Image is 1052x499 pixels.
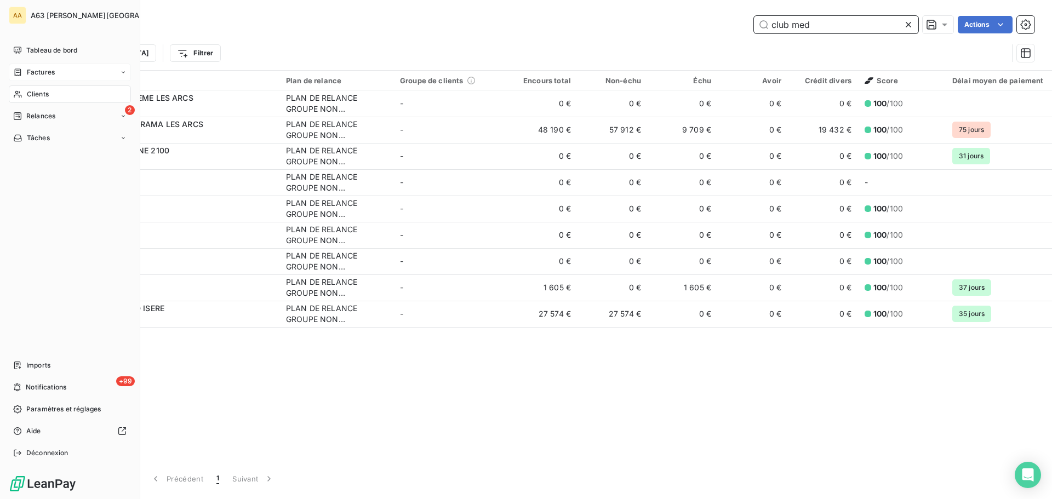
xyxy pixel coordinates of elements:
[873,151,887,160] span: 100
[76,235,273,246] span: C630179700
[578,117,648,143] td: 57 912 €
[578,143,648,169] td: 0 €
[865,177,868,187] span: -
[26,448,68,458] span: Déconnexion
[873,283,887,292] span: 100
[788,222,858,248] td: 0 €
[286,76,387,85] div: Plan de relance
[507,274,578,301] td: 1 605 €
[400,177,403,187] span: -
[507,143,578,169] td: 0 €
[27,133,50,143] span: Tâches
[76,104,273,114] span: C630180200
[873,256,903,267] span: /100
[507,248,578,274] td: 0 €
[952,279,991,296] span: 37 jours
[26,111,55,121] span: Relances
[578,222,648,248] td: 0 €
[865,76,898,85] span: Score
[788,274,858,301] td: 0 €
[26,426,41,436] span: Aide
[873,204,887,213] span: 100
[400,151,403,160] span: -
[170,44,220,62] button: Filtrer
[718,222,788,248] td: 0 €
[27,89,49,99] span: Clients
[400,230,403,239] span: -
[788,301,858,327] td: 0 €
[578,301,648,327] td: 27 574 €
[125,105,135,115] span: 2
[654,76,711,85] div: Échu
[648,222,718,248] td: 0 €
[507,222,578,248] td: 0 €
[788,169,858,196] td: 0 €
[788,117,858,143] td: 19 432 €
[76,156,273,167] span: C630179500
[216,473,219,484] span: 1
[873,124,903,135] span: /100
[116,376,135,386] span: +99
[718,248,788,274] td: 0 €
[400,204,403,213] span: -
[873,125,887,134] span: 100
[873,309,887,318] span: 100
[578,90,648,117] td: 0 €
[718,117,788,143] td: 0 €
[718,169,788,196] td: 0 €
[1015,462,1041,488] div: Open Intercom Messenger
[507,169,578,196] td: 0 €
[648,169,718,196] td: 0 €
[718,301,788,327] td: 0 €
[873,98,903,109] span: /100
[584,76,641,85] div: Non-échu
[286,119,387,141] div: PLAN DE RELANCE GROUPE NON AUTOMATIQUE
[578,248,648,274] td: 0 €
[286,93,387,114] div: PLAN DE RELANCE GROUPE NON AUTOMATIQUE
[76,288,273,299] span: C630179900
[648,274,718,301] td: 1 605 €
[578,274,648,301] td: 0 €
[286,303,387,325] div: PLAN DE RELANCE GROUPE NON AUTOMATIQUE
[873,230,887,239] span: 100
[400,76,464,85] span: Groupe de clients
[788,90,858,117] td: 0 €
[76,209,273,220] span: C710500200
[952,122,991,138] span: 75 jours
[144,467,210,490] button: Précédent
[718,196,788,222] td: 0 €
[76,182,273,193] span: C710000600
[507,196,578,222] td: 0 €
[578,169,648,196] td: 0 €
[873,308,903,319] span: /100
[286,277,387,299] div: PLAN DE RELANCE GROUPE NON AUTOMATIQUE
[873,203,903,214] span: /100
[507,301,578,327] td: 27 574 €
[400,283,403,292] span: -
[648,196,718,222] td: 0 €
[76,314,273,325] span: C630179400
[873,256,887,266] span: 100
[648,117,718,143] td: 9 709 €
[400,125,403,134] span: -
[286,171,387,193] div: PLAN DE RELANCE GROUPE NON AUTOMATIQUE
[400,256,403,266] span: -
[718,274,788,301] td: 0 €
[873,230,903,240] span: /100
[27,67,55,77] span: Factures
[26,45,77,55] span: Tableau de bord
[76,261,273,272] span: C630180000
[26,360,50,370] span: Imports
[788,196,858,222] td: 0 €
[286,250,387,272] div: PLAN DE RELANCE GROUPE NON AUTOMATIQUE
[578,196,648,222] td: 0 €
[718,90,788,117] td: 0 €
[400,309,403,318] span: -
[31,11,181,20] span: A63 [PERSON_NAME][GEOGRAPHIC_DATA]
[286,198,387,220] div: PLAN DE RELANCE GROUPE NON AUTOMATIQUE
[724,76,781,85] div: Avoir
[873,151,903,162] span: /100
[9,422,131,440] a: Aide
[754,16,918,33] input: Rechercher
[507,90,578,117] td: 0 €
